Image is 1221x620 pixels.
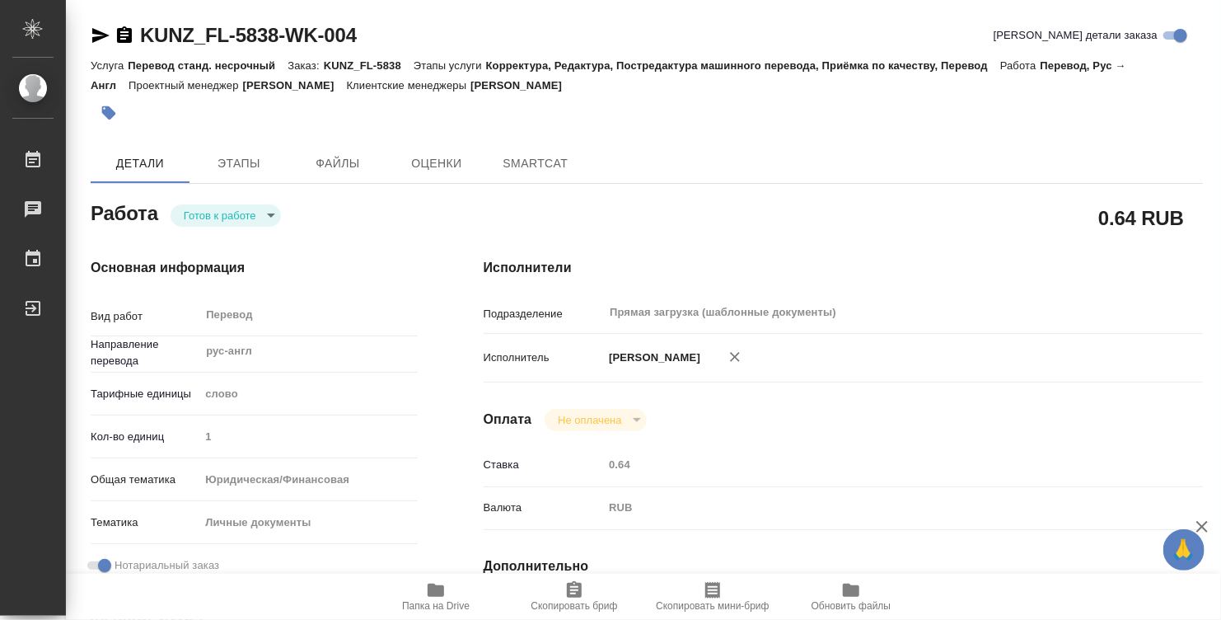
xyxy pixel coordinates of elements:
[199,380,417,408] div: слово
[1163,529,1205,571] button: 🙏
[553,413,626,427] button: Не оплачена
[115,557,219,574] span: Нотариальный заказ
[812,600,891,612] span: Обновить файлы
[91,197,158,227] h2: Работа
[243,79,347,92] p: [PERSON_NAME]
[91,472,199,488] p: Общая тематика
[1098,204,1184,232] h2: 0.64 RUB
[531,600,617,612] span: Скопировать бриф
[505,574,643,620] button: Скопировать бриф
[402,600,470,612] span: Папка на Drive
[91,258,418,278] h4: Основная информация
[128,59,288,72] p: Перевод станд. несрочный
[484,306,604,322] p: Подразделение
[545,409,646,431] div: Готов к работе
[91,429,199,445] p: Кол-во единиц
[91,514,199,531] p: Тематика
[484,258,1203,278] h4: Исполнители
[324,59,414,72] p: KUNZ_FL-5838
[603,494,1143,522] div: RUB
[91,95,127,131] button: Добавить тэг
[91,336,199,369] p: Направление перевода
[91,308,199,325] p: Вид работ
[484,457,604,473] p: Ставка
[91,386,199,402] p: Тарифные единицы
[994,27,1158,44] span: [PERSON_NAME] детали заказа
[171,204,281,227] div: Готов к работе
[484,557,1203,576] h4: Дополнительно
[1000,59,1041,72] p: Работа
[1170,533,1198,567] span: 🙏
[484,500,604,516] p: Валюта
[484,350,604,366] p: Исполнитель
[199,509,417,537] div: Личные документы
[643,574,782,620] button: Скопировать мини-бриф
[298,153,377,174] span: Файлы
[140,24,357,46] a: KUNZ_FL-5838-WK-004
[101,153,180,174] span: Детали
[484,410,532,430] h4: Оплата
[782,574,920,620] button: Обновить файлы
[603,453,1143,477] input: Пустое поле
[367,574,505,620] button: Папка на Drive
[115,26,134,45] button: Скопировать ссылку
[397,153,476,174] span: Оценки
[91,26,110,45] button: Скопировать ссылку для ЯМессенджера
[91,59,128,72] p: Услуга
[179,209,261,223] button: Готов к работе
[486,59,1000,72] p: Корректура, Редактура, Постредактура машинного перевода, Приёмка по качеству, Перевод
[470,79,574,92] p: [PERSON_NAME]
[414,59,486,72] p: Этапы услуги
[199,466,417,494] div: Юридическая/Финансовая
[288,59,323,72] p: Заказ:
[717,339,753,375] button: Удалить исполнителя
[347,79,471,92] p: Клиентские менеджеры
[496,153,575,174] span: SmartCat
[199,425,417,449] input: Пустое поле
[129,79,242,92] p: Проектный менеджер
[199,153,278,174] span: Этапы
[603,350,700,366] p: [PERSON_NAME]
[656,600,769,612] span: Скопировать мини-бриф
